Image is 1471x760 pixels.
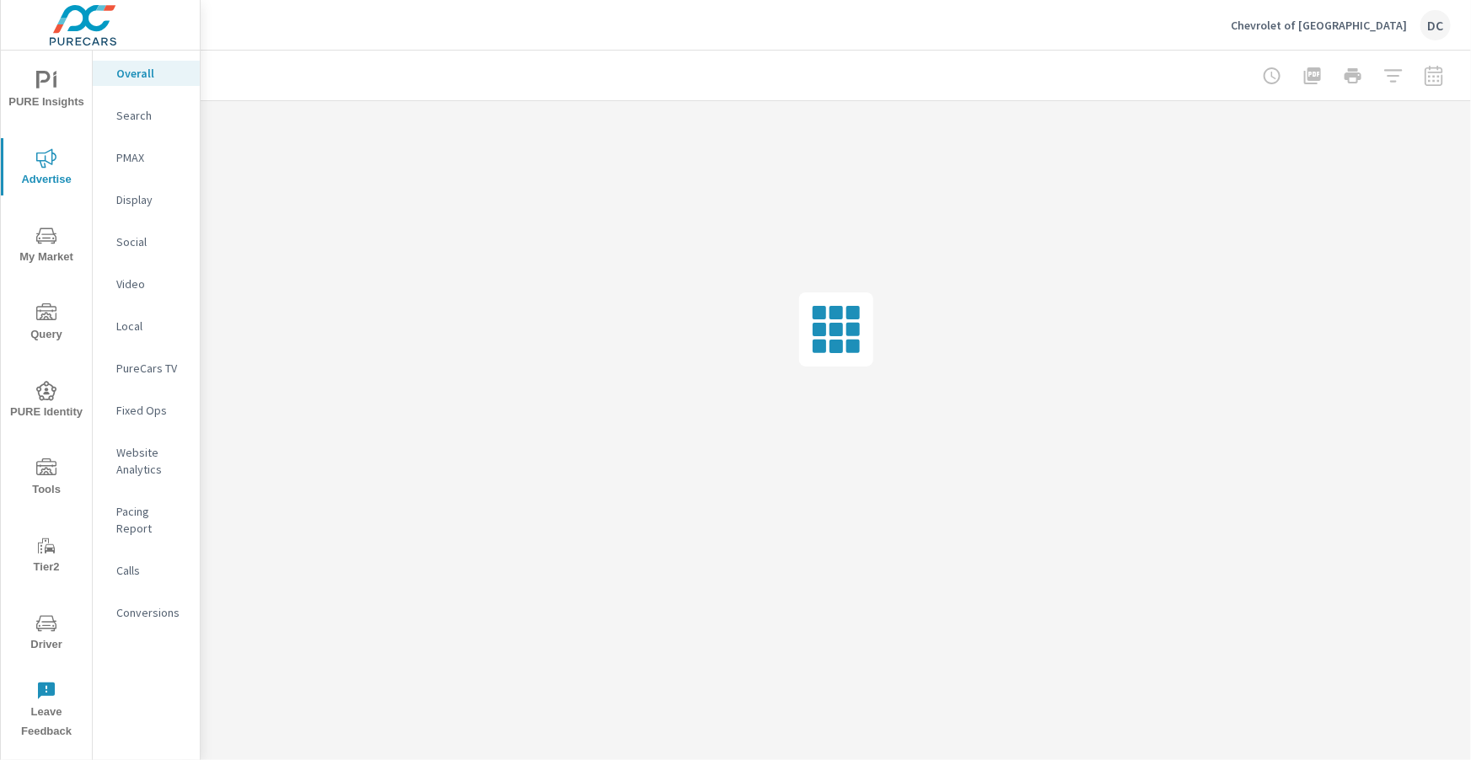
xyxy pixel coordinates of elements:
div: Display [93,187,200,212]
p: PureCars TV [116,360,186,377]
span: Advertise [6,148,87,190]
div: Calls [93,558,200,583]
span: PURE Insights [6,71,87,112]
p: Local [116,318,186,335]
div: Pacing Report [93,499,200,541]
div: Fixed Ops [93,398,200,423]
span: Tier2 [6,536,87,577]
div: Overall [93,61,200,86]
p: Social [116,233,186,250]
p: Overall [116,65,186,82]
p: Chevrolet of [GEOGRAPHIC_DATA] [1231,18,1407,33]
p: Fixed Ops [116,402,186,419]
div: nav menu [1,51,92,748]
div: DC [1420,10,1451,40]
div: Conversions [93,600,200,625]
p: Website Analytics [116,444,186,478]
span: Tools [6,458,87,500]
div: Website Analytics [93,440,200,482]
div: Video [93,271,200,297]
div: Social [93,229,200,254]
p: PMAX [116,149,186,166]
div: PureCars TV [93,356,200,381]
p: Conversions [116,604,186,621]
span: Query [6,303,87,345]
p: Search [116,107,186,124]
p: Display [116,191,186,208]
div: Search [93,103,200,128]
div: Local [93,313,200,339]
p: Video [116,276,186,292]
div: PMAX [93,145,200,170]
span: Leave Feedback [6,681,87,741]
span: PURE Identity [6,381,87,422]
span: Driver [6,613,87,655]
p: Calls [116,562,186,579]
span: My Market [6,226,87,267]
p: Pacing Report [116,503,186,537]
